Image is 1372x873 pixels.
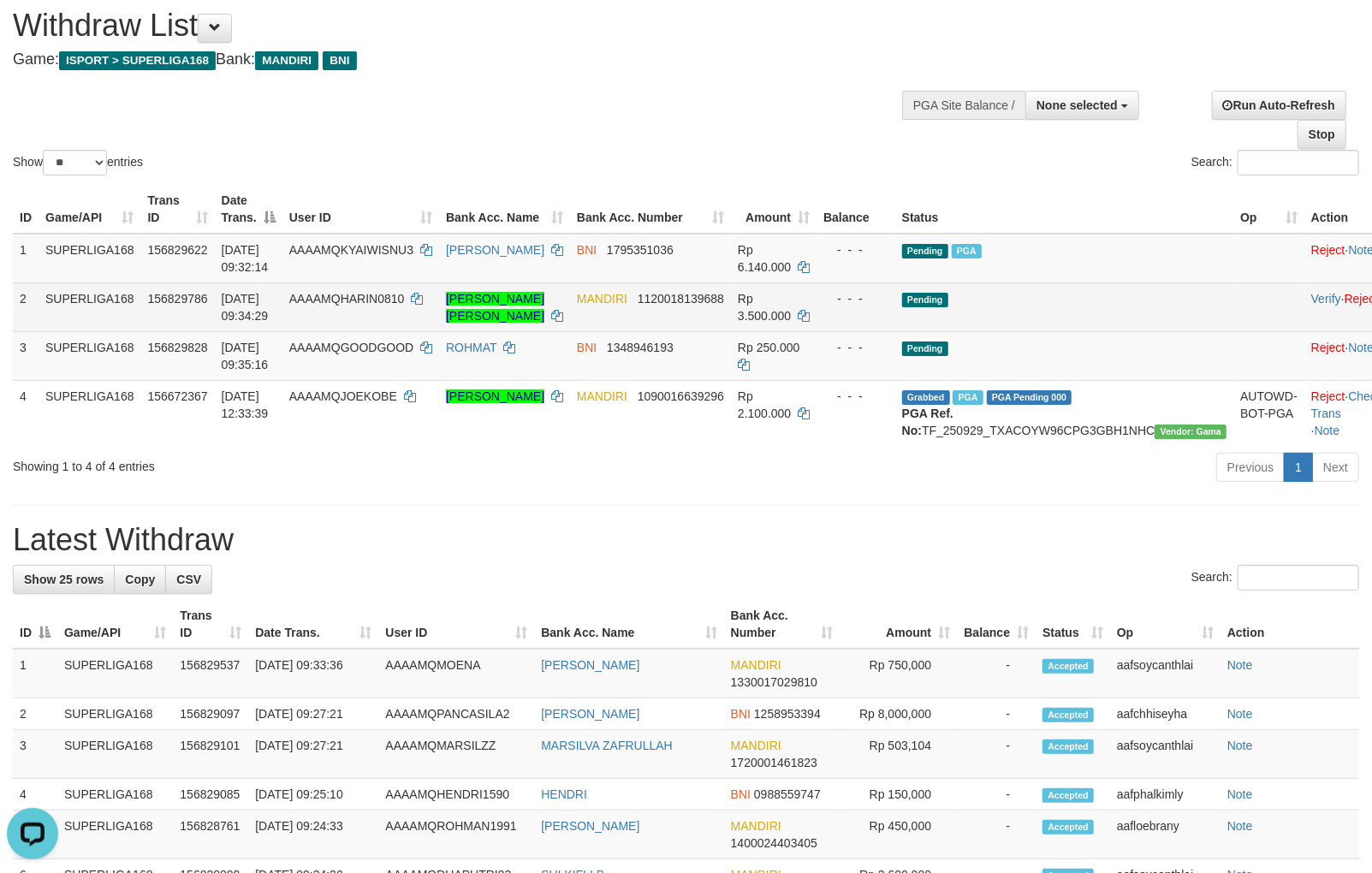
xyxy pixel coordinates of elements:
h4: Game: Bank: [13,51,898,68]
td: 156829097 [173,698,248,730]
td: aafsoycanthlai [1110,730,1221,779]
span: [DATE] 09:34:29 [222,292,269,323]
th: Op: activate to sort column ascending [1233,185,1304,234]
h1: Latest Withdraw [13,523,1359,557]
span: Rp 250.000 [738,341,799,354]
span: Grabbed [902,390,950,405]
span: [DATE] 09:35:16 [222,341,269,371]
a: [PERSON_NAME] [541,658,639,672]
a: CSV [165,565,212,594]
span: CSV [176,573,201,586]
span: Copy 1120018139688 to clipboard [638,292,724,306]
th: ID: activate to sort column descending [13,600,57,649]
span: Accepted [1042,788,1094,803]
span: Copy 1090016639296 to clipboard [638,389,724,403]
span: AAAAMQGOODGOOD [289,341,413,354]
td: Rp 750,000 [840,649,957,698]
td: SUPERLIGA168 [57,811,173,859]
a: 1 [1284,453,1313,482]
a: ROHMAT [446,341,496,354]
div: Showing 1 to 4 of 4 entries [13,451,559,475]
td: - [957,779,1036,811]
td: SUPERLIGA168 [39,331,141,380]
a: Note [1227,707,1253,721]
td: 3 [13,730,57,779]
a: [PERSON_NAME] [541,707,639,721]
th: Amount: activate to sort column ascending [840,600,957,649]
input: Search: [1238,565,1359,591]
label: Search: [1191,150,1359,175]
td: - [957,730,1036,779]
button: Open LiveChat chat widget [7,7,58,58]
span: MANDIRI [255,51,318,70]
td: Rp 150,000 [840,779,957,811]
td: 156829537 [173,649,248,698]
th: User ID: activate to sort column ascending [282,185,439,234]
td: - [957,811,1036,859]
label: Search: [1191,565,1359,591]
span: Rp 6.140.000 [738,243,791,274]
span: Copy 1400024403405 to clipboard [731,836,817,850]
td: Rp 503,104 [840,730,957,779]
b: PGA Ref. No: [902,407,953,437]
td: AAAAMQPANCASILA2 [378,698,534,730]
span: Pending [902,244,948,258]
th: Balance: activate to sort column ascending [957,600,1036,649]
input: Search: [1238,150,1359,175]
td: [DATE] 09:24:33 [248,811,378,859]
td: SUPERLIGA168 [39,282,141,331]
span: 156829828 [148,341,208,354]
span: MANDIRI [577,389,627,403]
td: [DATE] 09:33:36 [248,649,378,698]
div: - - - [823,339,888,356]
span: Accepted [1042,739,1094,754]
th: Trans ID: activate to sort column ascending [141,185,215,234]
td: 2 [13,282,39,331]
th: Status [895,185,1233,234]
td: aafchhiseyha [1110,698,1221,730]
span: MANDIRI [577,292,627,306]
td: [DATE] 09:25:10 [248,779,378,811]
a: Note [1227,739,1253,752]
span: MANDIRI [731,658,781,672]
th: Date Trans.: activate to sort column ascending [248,600,378,649]
span: Copy 1348946193 to clipboard [607,341,674,354]
th: Status: activate to sort column ascending [1036,600,1110,649]
td: SUPERLIGA168 [39,380,141,446]
span: Copy [125,573,155,586]
button: None selected [1025,91,1139,120]
td: SUPERLIGA168 [57,730,173,779]
td: - [957,649,1036,698]
a: Previous [1216,453,1285,482]
span: 156672367 [148,389,208,403]
span: 156829786 [148,292,208,306]
span: Accepted [1042,820,1094,834]
a: Reject [1311,389,1345,403]
td: AAAAMQHENDRI1590 [378,779,534,811]
div: - - - [823,290,888,307]
span: Pending [902,293,948,307]
div: - - - [823,388,888,405]
a: Next [1312,453,1359,482]
td: SUPERLIGA168 [57,779,173,811]
span: BNI [577,243,597,257]
div: - - - [823,241,888,258]
td: [DATE] 09:27:21 [248,698,378,730]
td: 1 [13,234,39,283]
a: Stop [1298,120,1346,149]
td: TF_250929_TXACOYW96CPG3GBH1NHC [895,380,1233,446]
span: Marked by aafsengchandara [953,390,983,405]
td: 156829085 [173,779,248,811]
h1: Withdraw List [13,9,898,43]
td: 1 [13,649,57,698]
td: 3 [13,331,39,380]
span: PGA Pending [987,390,1072,405]
span: BNI [731,787,751,801]
label: Show entries [13,150,143,175]
span: 156829622 [148,243,208,257]
span: Show 25 rows [24,573,104,586]
th: Game/API: activate to sort column ascending [57,600,173,649]
td: aafloebrany [1110,811,1221,859]
div: PGA Site Balance / [902,91,1025,120]
span: Copy 1795351036 to clipboard [607,243,674,257]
